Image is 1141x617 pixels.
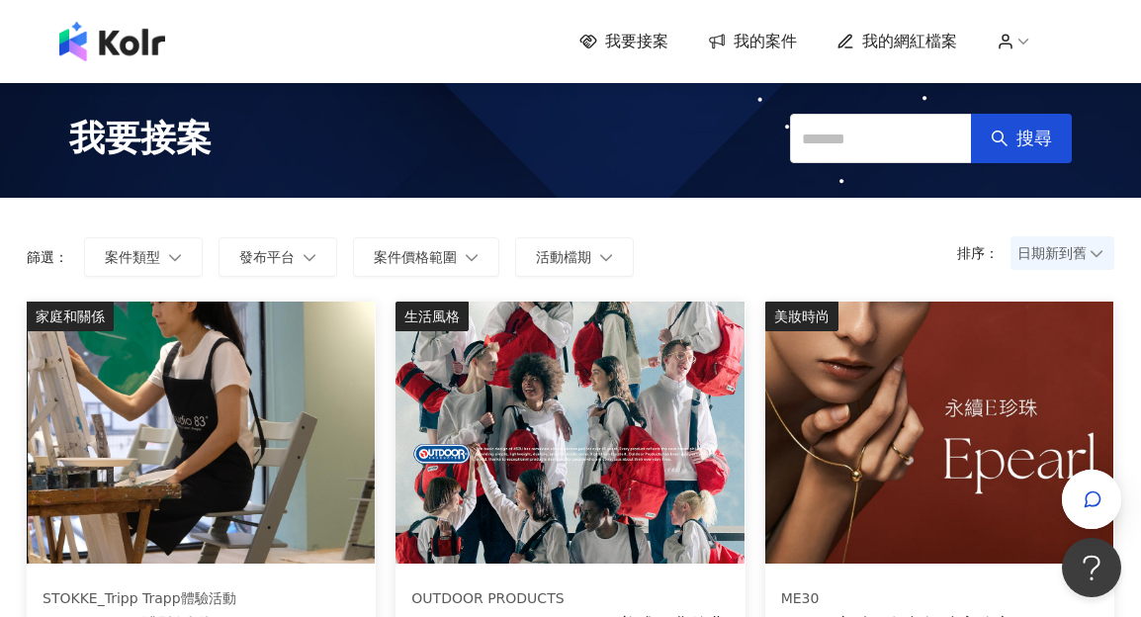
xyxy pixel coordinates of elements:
img: 坐上tripp trapp、體驗專注繪畫創作 [27,302,375,564]
div: 生活風格 [395,302,469,331]
span: 我的網紅檔案 [862,31,957,52]
span: 我要接案 [69,114,212,163]
span: 我要接案 [605,31,668,52]
img: logo [59,22,165,61]
img: ME30 永續E珍珠 系列輕珠寶 [765,302,1113,564]
iframe: Help Scout Beacon - Open [1062,538,1121,597]
button: 活動檔期 [515,237,634,277]
p: 排序： [957,245,1010,261]
p: 篩選： [27,249,68,265]
span: 發布平台 [239,249,295,265]
span: 我的案件 [734,31,797,52]
button: 案件類型 [84,237,203,277]
a: 我的網紅檔案 [836,31,957,52]
button: 搜尋 [971,114,1072,163]
img: 【OUTDOOR】ORIGINALS美式經典後背包M [395,302,744,564]
div: 家庭和關係 [27,302,114,331]
span: 案件類型 [105,249,160,265]
a: 我要接案 [579,31,668,52]
button: 發布平台 [219,237,337,277]
div: OUTDOOR PRODUCTS [411,589,728,609]
div: 美妝時尚 [765,302,838,331]
span: 案件價格範圍 [374,249,457,265]
div: ME30 [781,589,1013,609]
button: 案件價格範圍 [353,237,499,277]
span: 搜尋 [1016,128,1052,149]
span: 日期新到舊 [1017,238,1107,268]
span: search [991,130,1009,147]
span: 活動檔期 [536,249,591,265]
div: STOKKE_Tripp Trapp體驗活動 [43,589,236,609]
a: 我的案件 [708,31,797,52]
